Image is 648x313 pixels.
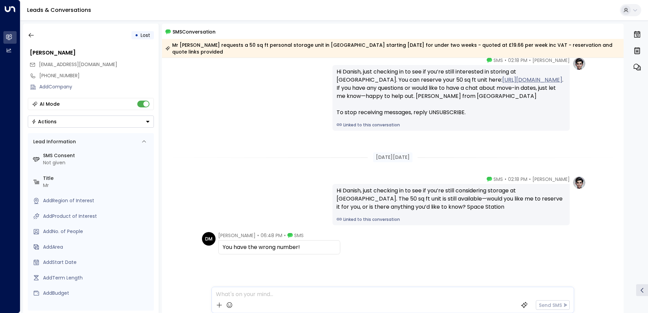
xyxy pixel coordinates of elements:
a: Leads & Conversations [27,6,91,14]
span: • [284,232,286,239]
a: Linked to this conversation [337,122,566,128]
div: AddRegion of Interest [43,197,151,204]
div: Actions [32,119,57,125]
span: Danish.mirzggja.148@gmail.com [39,61,117,68]
a: Linked to this conversation [337,216,566,223]
a: [URL][DOMAIN_NAME] [502,76,562,84]
span: 06:48 PM [261,232,282,239]
div: Button group with a nested menu [28,116,154,128]
div: • [135,29,138,41]
span: • [529,176,531,183]
span: [EMAIL_ADDRESS][DOMAIN_NAME] [39,61,117,68]
div: AddBudget [43,290,151,297]
span: • [529,57,531,64]
span: • [505,57,506,64]
span: Lost [141,32,150,39]
div: Mr [43,182,151,189]
div: AddTerm Length [43,274,151,281]
div: Hi Danish, just checking in to see if you’re still interested in storing at [GEOGRAPHIC_DATA]. Yo... [337,68,566,117]
label: Title [43,175,151,182]
img: profile-logo.png [572,176,586,189]
div: AI Mode [40,101,60,107]
label: Source [43,305,151,312]
label: SMS Consent [43,152,151,159]
span: 02:18 PM [508,176,527,183]
span: [PERSON_NAME] [532,57,570,64]
span: 02:18 PM [508,57,527,64]
div: Not given [43,159,151,166]
div: Hi Danish, just checking in to see if you’re still considering storage at [GEOGRAPHIC_DATA]. The ... [337,187,566,211]
div: [PERSON_NAME] [30,49,154,57]
div: AddCompany [39,83,154,90]
span: SMS [294,232,304,239]
div: [DATE][DATE] [373,152,412,162]
button: Actions [28,116,154,128]
img: profile-logo.png [572,57,586,70]
span: SMS Conversation [173,28,216,36]
div: DM [202,232,216,246]
span: • [505,176,506,183]
div: Lead Information [31,138,76,145]
div: [PHONE_NUMBER] [39,72,154,79]
div: AddArea [43,244,151,251]
div: AddStart Date [43,259,151,266]
span: [PERSON_NAME] [218,232,256,239]
div: AddProduct of Interest [43,213,151,220]
span: • [257,232,259,239]
span: SMS [493,57,503,64]
span: [PERSON_NAME] [532,176,570,183]
span: SMS [493,176,503,183]
div: AddNo. of People [43,228,151,235]
div: You have the wrong number! [223,243,336,251]
div: Mr [PERSON_NAME] requests a 50 sq ft personal storage unit in [GEOGRAPHIC_DATA] starting [DATE] f... [165,42,620,55]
